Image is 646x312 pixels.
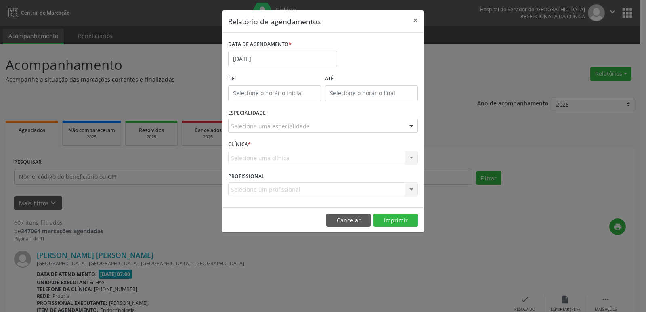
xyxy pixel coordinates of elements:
label: ATÉ [325,73,418,85]
label: CLÍNICA [228,138,251,151]
label: De [228,73,321,85]
button: Close [407,10,424,30]
button: Imprimir [373,214,418,227]
button: Cancelar [326,214,371,227]
input: Selecione uma data ou intervalo [228,51,337,67]
label: ESPECIALIDADE [228,107,266,119]
h5: Relatório de agendamentos [228,16,321,27]
input: Selecione o horário final [325,85,418,101]
span: Seleciona uma especialidade [231,122,310,130]
input: Selecione o horário inicial [228,85,321,101]
label: PROFISSIONAL [228,170,264,182]
label: DATA DE AGENDAMENTO [228,38,292,51]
